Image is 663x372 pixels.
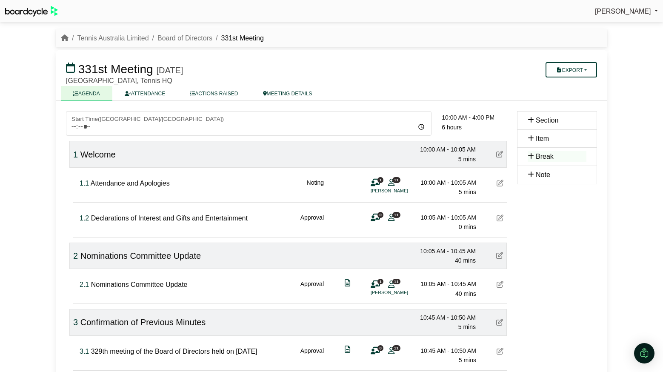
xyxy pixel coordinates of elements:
[417,213,476,222] div: 10:05 AM - 10:05 AM
[177,86,250,101] a: ACTIONS RAISED
[416,246,476,256] div: 10:05 AM - 10:45 AM
[536,117,558,124] span: Section
[80,180,89,187] span: Click to fine tune number
[417,178,476,187] div: 10:00 AM - 10:05 AM
[91,348,257,355] span: 329th meeting of the Board of Directors held on [DATE]
[78,63,153,76] span: 331st Meeting
[212,33,264,44] li: 331st Meeting
[77,34,149,42] a: Tennis Australia Limited
[458,156,476,163] span: 5 mins
[536,135,549,142] span: Item
[300,213,324,232] div: Approval
[66,77,172,84] span: [GEOGRAPHIC_DATA], Tennis HQ
[156,65,183,75] div: [DATE]
[61,33,264,44] nav: breadcrumb
[73,251,78,260] span: Click to fine tune number
[392,177,400,183] span: 11
[455,257,476,264] span: 40 mins
[416,313,476,322] div: 10:45 AM - 10:50 AM
[442,124,462,131] span: 6 hours
[73,318,78,327] span: Click to fine tune number
[442,113,507,122] div: 10:00 AM - 4:00 PM
[377,279,383,284] span: 1
[536,153,554,160] span: Break
[417,346,476,355] div: 10:45 AM - 10:50 AM
[80,251,201,260] span: Nominations Committee Update
[80,150,116,159] span: Welcome
[80,318,206,327] span: Confirmation of Previous Minutes
[80,348,89,355] span: Click to fine tune number
[251,86,325,101] a: MEETING DETAILS
[80,281,89,288] span: Click to fine tune number
[91,281,188,288] span: Nominations Committee Update
[5,6,58,17] img: BoardcycleBlackGreen-aaafeed430059cb809a45853b8cf6d952af9d84e6e89e1f1685b34bfd5cb7d64.svg
[300,279,324,298] div: Approval
[91,215,248,222] span: Declarations of Interest and Gifts and Entertainment
[300,346,324,365] div: Approval
[157,34,212,42] a: Board of Directors
[80,215,89,222] span: Click to fine tune number
[61,86,112,101] a: AGENDA
[595,8,651,15] span: [PERSON_NAME]
[458,323,476,330] span: 5 mins
[371,187,434,195] li: [PERSON_NAME]
[377,345,383,351] span: 0
[392,212,400,217] span: 11
[455,290,476,297] span: 40 mins
[73,150,78,159] span: Click to fine tune number
[416,145,476,154] div: 10:00 AM - 10:05 AM
[536,171,550,178] span: Note
[91,180,170,187] span: Attendance and Apologies
[459,223,476,230] span: 0 mins
[634,343,654,363] div: Open Intercom Messenger
[459,357,476,363] span: 5 mins
[459,189,476,195] span: 5 mins
[546,62,597,77] button: Export
[112,86,177,101] a: ATTENDANCE
[371,289,434,296] li: [PERSON_NAME]
[377,212,383,217] span: 0
[377,177,383,183] span: 1
[417,279,476,289] div: 10:05 AM - 10:45 AM
[392,345,400,351] span: 11
[307,178,324,197] div: Noting
[595,6,658,17] a: [PERSON_NAME]
[392,279,400,284] span: 11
